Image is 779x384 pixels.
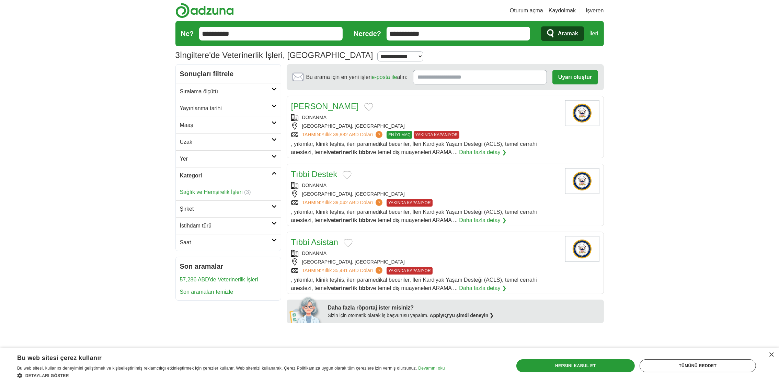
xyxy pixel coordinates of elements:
span: Aramak [558,27,578,40]
a: Daha fazla oku, yeni bir pencere açar [418,366,445,371]
a: DONANMA [302,251,327,256]
span: Yıllık 35,481 ABD Doları [321,268,373,273]
div: Close [769,352,774,358]
a: TAHMİN:Yıllık 39,882 ABD Doları ? [302,131,384,139]
button: Uyarı oluştur [552,70,598,84]
h2: Son aramalar [180,261,277,271]
a: Saat [176,234,281,251]
img: U.S. Navy logo [565,168,599,194]
strong: veterinerlik tıbbı [328,217,370,223]
a: TAHMİN:Yıllık 39,042 ABD Doları ? [302,199,384,207]
a: Tıbbi Destek [291,170,337,179]
h2: Yayınlanma tarihi [180,104,272,113]
h2: Maaş [180,121,272,129]
span: YAKINDA KAPANIYOR [387,199,433,207]
label: Ne? [181,28,194,39]
img: U.S. Navy logo [565,100,599,126]
font: Sizin için otomatik olarak iş başvurusu yapalım. [328,313,494,318]
a: Kategori [176,167,281,184]
h2: Sıralama ölçütü [180,88,272,96]
span: , yıkımlar, klinik teşhis, ileri paramedikal beceriler, İleri Kardiyak Yaşam Desteği (ACLS), teme... [291,141,537,155]
span: ? [376,199,382,206]
strong: veterinerlik tıbbı [328,149,370,155]
div: Tümünü reddet [640,359,756,372]
a: e-posta ile [372,74,397,80]
span: YAKINDA KAPANIYOR [414,131,460,139]
a: Işveren [586,7,604,15]
a: 57,286 ABD'de Veterinerlik İşleri [180,277,258,282]
a: Son aramaları temizle [180,289,233,295]
label: Nerede? [354,28,381,39]
span: 3 [175,49,180,61]
div: [GEOGRAPHIC_DATA], [GEOGRAPHIC_DATA] [291,123,560,130]
font: TAHMİN: [302,132,375,137]
span: ? [376,267,382,274]
span: YAKINDA KAPANIYOR [387,267,433,275]
font: İngiltere'de Veterinerlik İşleri, [GEOGRAPHIC_DATA] [180,50,373,60]
span: , yıkımlar, klinik teşhis, ileri paramedikal beceriler, İleri Kardiyak Yaşam Desteği (ACLS), teme... [291,277,537,291]
div: [GEOGRAPHIC_DATA], [GEOGRAPHIC_DATA] [291,190,560,198]
h2: Yer [180,155,272,163]
div: Daha fazla röportaj ister misiniz? [328,304,600,312]
span: Yıllık 39,042 ABD Doları [321,200,373,205]
a: Şirket [176,200,281,217]
a: DONANMA [302,183,327,188]
div: [GEOGRAPHIC_DATA], [GEOGRAPHIC_DATA] [291,258,560,266]
h2: Uzak [180,138,272,146]
a: Daha fazla detay ❯ [459,216,506,224]
button: Add to favorite jobs [343,171,352,179]
a: Oturum açma [510,7,543,15]
button: Add to favorite jobs [344,239,353,247]
button: Aramak [541,26,584,41]
a: İleri [589,27,598,40]
div: Detayları göster [17,372,445,379]
a: DONANMA [302,115,327,120]
span: (3) [244,189,251,195]
h2: Kategori [180,172,272,180]
h2: Şirket [180,205,272,213]
font: TAHMİN: [302,268,375,273]
span: EN İYI MAÇ [387,131,412,139]
img: U.S. Navy logo [565,236,599,262]
div: Bu web sitesi çerez kullanır [17,352,428,362]
a: [PERSON_NAME] [291,102,359,111]
a: Maaş [176,117,281,133]
a: Yayınlanma tarihi [176,100,281,117]
button: Add to favorite jobs [364,103,373,111]
img: apply-iq-scientist.png [289,296,323,323]
h2: Saat [180,238,272,247]
a: ApplyIQ'yu şimdi deneyin ❯ [430,313,494,318]
a: Sağlık ve Hemşirelik İşleri [180,189,243,195]
a: Yer [176,150,281,167]
div: Hepsini kabul et [516,359,635,372]
a: Daha fazla detay ❯ [459,148,506,156]
a: Uzak [176,133,281,150]
span: ? [376,131,382,138]
span: Bu web sitesi, kullanıcı deneyimini geliştirmek ve kişiselleştirilmiş reklamcılığı etkinleştirmek... [17,366,417,371]
a: Daha fazla detay ❯ [459,284,506,292]
span: Yıllık 39,882 ABD Doları [321,132,373,137]
a: Tıbbi Asistan [291,237,338,247]
a: İstihdam türü [176,217,281,234]
span: , yıkımlar, klinik teşhis, ileri paramedikal beceriler, İleri Kardiyak Yaşam Desteği (ACLS), teme... [291,209,537,223]
span: Detayları göster [25,373,69,378]
a: Kaydolmak [549,7,576,15]
h2: İstihdam türü [180,222,272,230]
h2: Sonuçları filtrele [176,65,281,83]
a: TAHMİN:Yıllık 35,481 ABD Doları ? [302,267,384,275]
a: Sıralama ölçütü [176,83,281,100]
span: Bu arama için en yeni işleri alın: [306,73,408,81]
font: TAHMİN: [302,200,375,205]
strong: veterinerlik tıbbı [328,285,370,291]
img: Adzuna logo [175,3,234,18]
